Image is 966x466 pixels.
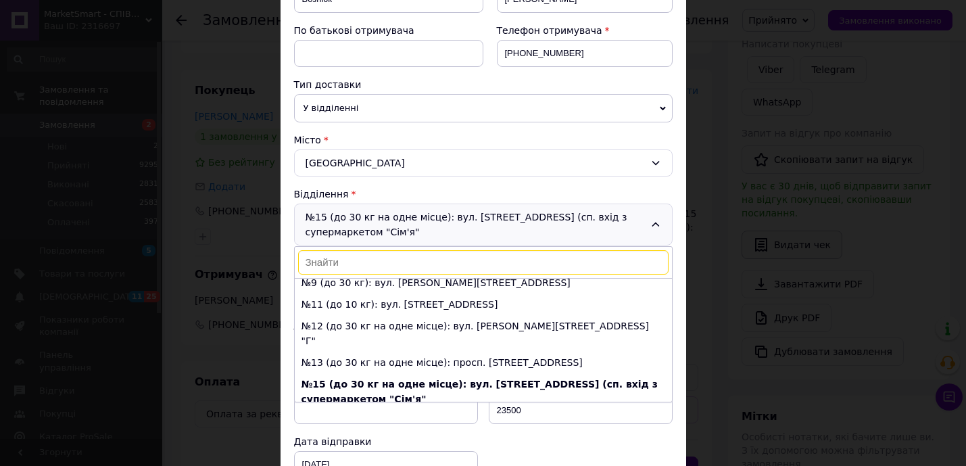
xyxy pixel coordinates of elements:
input: +380 [497,40,673,67]
div: Відділення [294,187,673,201]
span: Тип доставки [294,79,362,90]
div: Дата відправки [294,435,478,448]
b: №15 (до 30 кг на одне місце): вул. [STREET_ADDRESS] (сп. вхід з супермаркетом "Сім'я" [301,379,658,404]
span: По батькові отримувача [294,25,414,36]
div: Місто [294,133,673,147]
span: У відділенні [294,94,673,122]
li: №13 (до 30 кг на одне місце): просп. [STREET_ADDRESS] [295,352,672,373]
li: №11 (до 10 кг): вул. [STREET_ADDRESS] [295,294,672,315]
li: №9 (до 30 кг): вул. [PERSON_NAME][STREET_ADDRESS] [295,272,672,294]
input: Знайти [298,250,669,275]
div: №15 (до 30 кг на одне місце): вул. [STREET_ADDRESS] (сп. вхід з супермаркетом "Сім'я" [294,204,673,246]
span: Телефон отримувача [497,25,602,36]
div: [GEOGRAPHIC_DATA] [294,149,673,177]
li: №12 (до 30 кг на одне місце): вул. [PERSON_NAME][STREET_ADDRESS] "Г" [295,315,672,352]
